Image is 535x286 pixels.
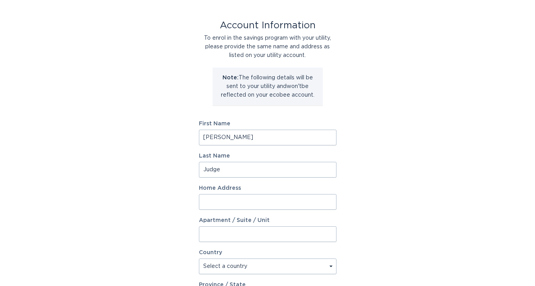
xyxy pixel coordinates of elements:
label: Last Name [199,153,336,159]
div: To enrol in the savings program with your utility, please provide the same name and address as li... [199,34,336,60]
label: First Name [199,121,336,126]
label: Home Address [199,185,336,191]
strong: Note: [222,75,239,81]
label: Country [199,250,222,255]
label: Apartment / Suite / Unit [199,218,336,223]
p: The following details will be sent to your utility and won't be reflected on your ecobee account. [219,73,317,99]
div: Account Information [199,21,336,30]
